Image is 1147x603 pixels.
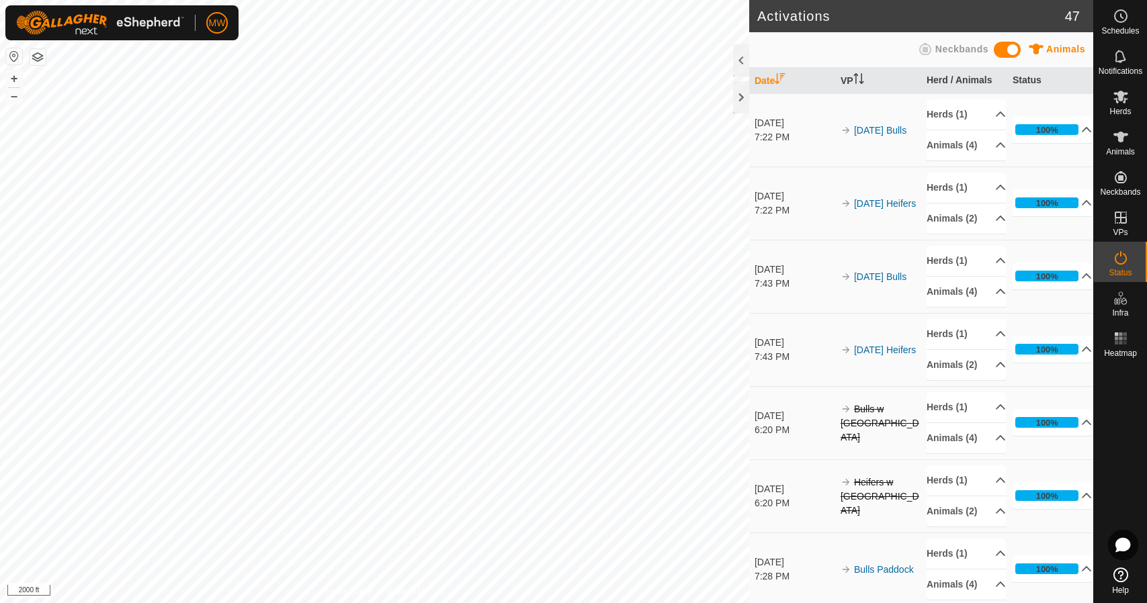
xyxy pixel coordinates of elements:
[854,344,916,355] a: [DATE] Heifers
[841,477,919,516] s: Heifers w [GEOGRAPHIC_DATA]
[841,404,919,443] s: Bulls w [GEOGRAPHIC_DATA]
[841,125,851,136] img: arrow
[927,203,1006,234] p-accordion-header: Animals (2)
[755,569,834,584] div: 7:28 PM
[755,555,834,569] div: [DATE]
[1013,263,1092,289] p-accordion-header: 100%
[757,8,1065,24] h2: Activations
[6,71,22,87] button: +
[1101,27,1139,35] span: Schedules
[755,263,834,277] div: [DATE]
[927,99,1006,130] p-accordion-header: Herds (1)
[935,44,988,54] span: Neckbands
[1106,148,1135,156] span: Animals
[755,350,834,364] div: 7:43 PM
[1065,6,1080,26] span: 47
[1046,44,1085,54] span: Animals
[927,539,1006,569] p-accordion-header: Herds (1)
[1100,188,1140,196] span: Neckbands
[927,392,1006,422] p-accordion-header: Herds (1)
[1112,309,1128,317] span: Infra
[927,277,1006,307] p-accordion-header: Animals (4)
[16,11,184,35] img: Gallagher Logo
[1015,563,1078,574] div: 100%
[321,586,372,598] a: Privacy Policy
[1013,555,1092,582] p-accordion-header: 100%
[1109,107,1131,115] span: Herds
[1112,586,1129,594] span: Help
[1015,271,1078,281] div: 100%
[1013,482,1092,509] p-accordion-header: 100%
[1113,228,1128,236] span: VPs
[209,16,226,30] span: MW
[1036,124,1058,136] div: 100%
[755,130,834,144] div: 7:22 PM
[853,75,864,86] p-sorticon: Activate to sort
[854,198,916,209] a: [DATE] Heifers
[1015,344,1078,355] div: 100%
[1015,490,1078,501] div: 100%
[854,271,906,282] a: [DATE] Bulls
[755,482,834,496] div: [DATE]
[854,564,914,575] a: Bulls Paddock
[927,423,1006,453] p-accordion-header: Animals (4)
[1013,116,1092,143] p-accordion-header: 100%
[1036,270,1058,283] div: 100%
[1036,490,1058,502] div: 100%
[775,75,785,86] p-sorticon: Activate to sort
[1013,409,1092,436] p-accordion-header: 100%
[388,586,427,598] a: Contact Us
[927,319,1006,349] p-accordion-header: Herds (1)
[1015,197,1078,208] div: 100%
[854,125,906,136] a: [DATE] Bulls
[921,68,1007,94] th: Herd / Animals
[1036,416,1058,429] div: 100%
[6,48,22,64] button: Reset Map
[6,88,22,104] button: –
[927,496,1006,526] p-accordion-header: Animals (2)
[1036,197,1058,210] div: 100%
[1104,349,1137,357] span: Heatmap
[841,198,851,209] img: arrow
[927,350,1006,380] p-accordion-header: Animals (2)
[841,404,851,414] img: arrow
[30,49,46,65] button: Map Layers
[841,564,851,575] img: arrow
[1007,68,1093,94] th: Status
[1013,336,1092,363] p-accordion-header: 100%
[755,189,834,203] div: [DATE]
[927,569,1006,600] p-accordion-header: Animals (4)
[927,173,1006,203] p-accordion-header: Herds (1)
[755,336,834,350] div: [DATE]
[927,246,1006,276] p-accordion-header: Herds (1)
[755,423,834,437] div: 6:20 PM
[841,477,851,488] img: arrow
[755,496,834,510] div: 6:20 PM
[841,271,851,282] img: arrow
[1036,343,1058,356] div: 100%
[755,116,834,130] div: [DATE]
[1015,417,1078,428] div: 100%
[1013,189,1092,216] p-accordion-header: 100%
[1109,269,1132,277] span: Status
[1099,67,1142,75] span: Notifications
[927,130,1006,160] p-accordion-header: Animals (4)
[749,68,835,94] th: Date
[835,68,921,94] th: VP
[1036,563,1058,575] div: 100%
[755,203,834,218] div: 7:22 PM
[755,277,834,291] div: 7:43 PM
[927,465,1006,496] p-accordion-header: Herds (1)
[1094,562,1147,600] a: Help
[1015,124,1078,135] div: 100%
[841,344,851,355] img: arrow
[755,409,834,423] div: [DATE]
